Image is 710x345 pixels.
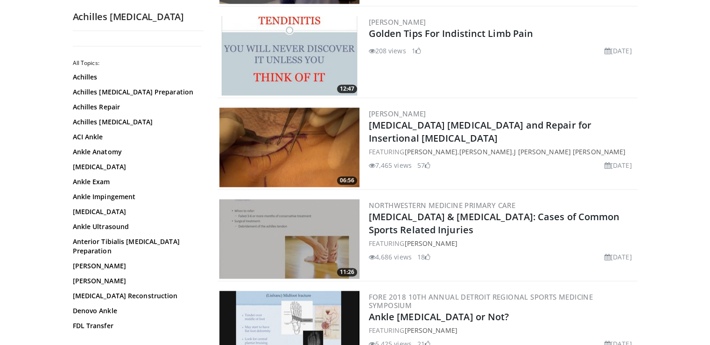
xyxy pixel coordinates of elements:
div: FEATURING , , [369,147,636,157]
a: [PERSON_NAME] [404,147,457,156]
img: 18ec5fd8-73d6-4c4c-891c-9d26cfd25fe7.300x170_q85_crop-smart_upscale.jpg [219,199,359,279]
a: Achilles [73,72,199,82]
li: [DATE] [605,46,632,56]
a: Denovo Ankle [73,306,199,316]
li: [DATE] [605,160,632,170]
div: FEATURING [369,325,636,335]
a: [MEDICAL_DATA] Reconstruction [73,291,199,301]
a: ACI Ankle [73,132,199,142]
li: 1 [412,46,421,56]
a: Ankle [MEDICAL_DATA] or Not? [369,310,509,323]
a: Achilles [MEDICAL_DATA] [73,117,199,127]
li: [DATE] [605,252,632,262]
a: [MEDICAL_DATA] [73,207,199,216]
a: Northwestern Medicine Primary Care [369,201,516,210]
a: J [PERSON_NAME] [PERSON_NAME] [514,147,626,156]
a: FDL Transfer [73,321,199,331]
li: 57 [417,160,430,170]
a: Ankle Ultrasound [73,222,199,231]
li: 18 [417,252,430,262]
li: 7,465 views [369,160,412,170]
a: [PERSON_NAME] [369,17,426,27]
a: [PERSON_NAME] [73,261,199,271]
a: [MEDICAL_DATA] [MEDICAL_DATA] and Repair for Insertional [MEDICAL_DATA] [369,119,591,144]
a: Ankle Impingement [73,192,199,201]
div: FEATURING [369,238,636,248]
li: 4,686 views [369,252,412,262]
span: 06:56 [337,176,357,185]
h2: Achilles [MEDICAL_DATA] [73,11,204,23]
a: Golden Tips For Indistinct Limb Pain [369,27,534,40]
li: 208 views [369,46,406,56]
a: 11:26 [219,199,359,279]
a: Achilles [MEDICAL_DATA] Preparation [73,87,199,97]
a: Ankle Exam [73,177,199,187]
span: 11:26 [337,268,357,276]
a: [PERSON_NAME] [404,239,457,248]
h2: All Topics: [73,59,201,67]
a: [PERSON_NAME] [369,109,426,118]
a: [PERSON_NAME] [73,276,199,286]
a: 06:56 [219,108,359,187]
a: [MEDICAL_DATA] & [MEDICAL_DATA]: Cases of Common Sports Related Injuries [369,210,620,236]
a: [PERSON_NAME] [404,326,457,335]
a: Achilles Repair [73,102,199,112]
a: Ankle Anatomy [73,147,199,157]
a: FORE 2018 10th Annual Detroit Regional Sports Medicine Symposium [369,292,593,310]
span: 12:47 [337,85,357,93]
a: Anterior Tibialis [MEDICAL_DATA] Preparation [73,237,199,256]
a: [PERSON_NAME] [459,147,512,156]
img: ac827f85-0862-4778-8cb4-078f298d05a1.300x170_q85_crop-smart_upscale.jpg [219,108,359,187]
a: [MEDICAL_DATA] [73,162,199,172]
img: b53961d0-9be3-4b4f-889f-23aa26195238.300x170_q85_crop-smart_upscale.jpg [219,16,359,95]
a: 12:47 [219,16,359,95]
